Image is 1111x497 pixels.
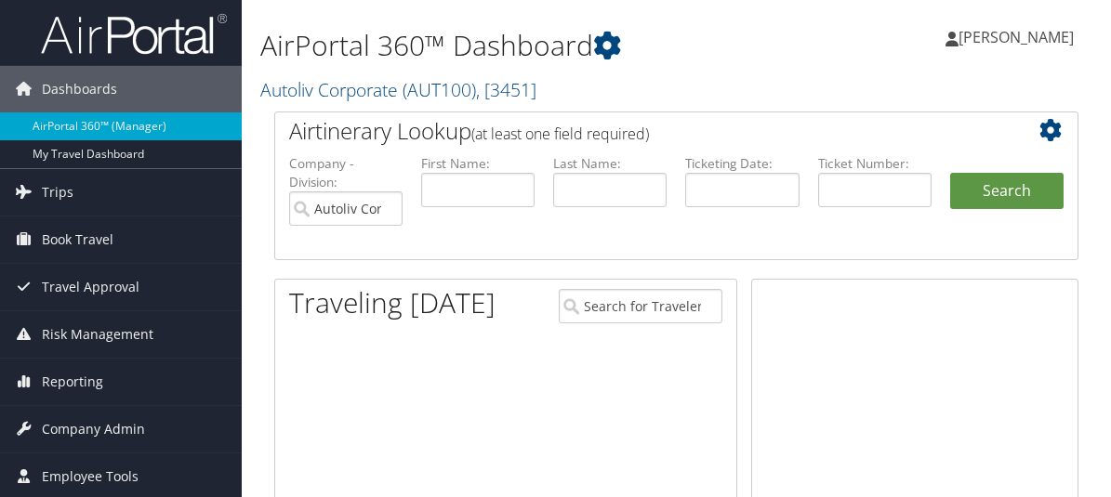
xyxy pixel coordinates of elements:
span: Risk Management [42,311,153,358]
input: Search for Traveler [559,289,723,323]
a: [PERSON_NAME] [946,9,1092,65]
span: (at least one field required) [471,124,649,144]
span: Book Travel [42,216,113,263]
span: ( AUT100 ) [403,77,476,102]
button: Search [950,173,1064,210]
label: Company - Division: [289,154,403,192]
span: [PERSON_NAME] [959,27,1074,47]
span: Dashboards [42,66,117,112]
h1: AirPortal 360™ Dashboard [260,26,815,65]
a: Autoliv Corporate [260,77,536,102]
img: airportal-logo.png [41,12,227,56]
span: , [ 3451 ] [476,77,536,102]
h1: Traveling [DATE] [289,283,496,322]
span: Travel Approval [42,264,139,310]
span: Company Admin [42,406,145,452]
label: Ticket Number: [818,154,932,173]
label: Last Name: [553,154,667,173]
h2: Airtinerary Lookup [289,115,997,147]
label: First Name: [421,154,535,173]
span: Trips [42,169,73,216]
span: Reporting [42,359,103,405]
label: Ticketing Date: [685,154,799,173]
